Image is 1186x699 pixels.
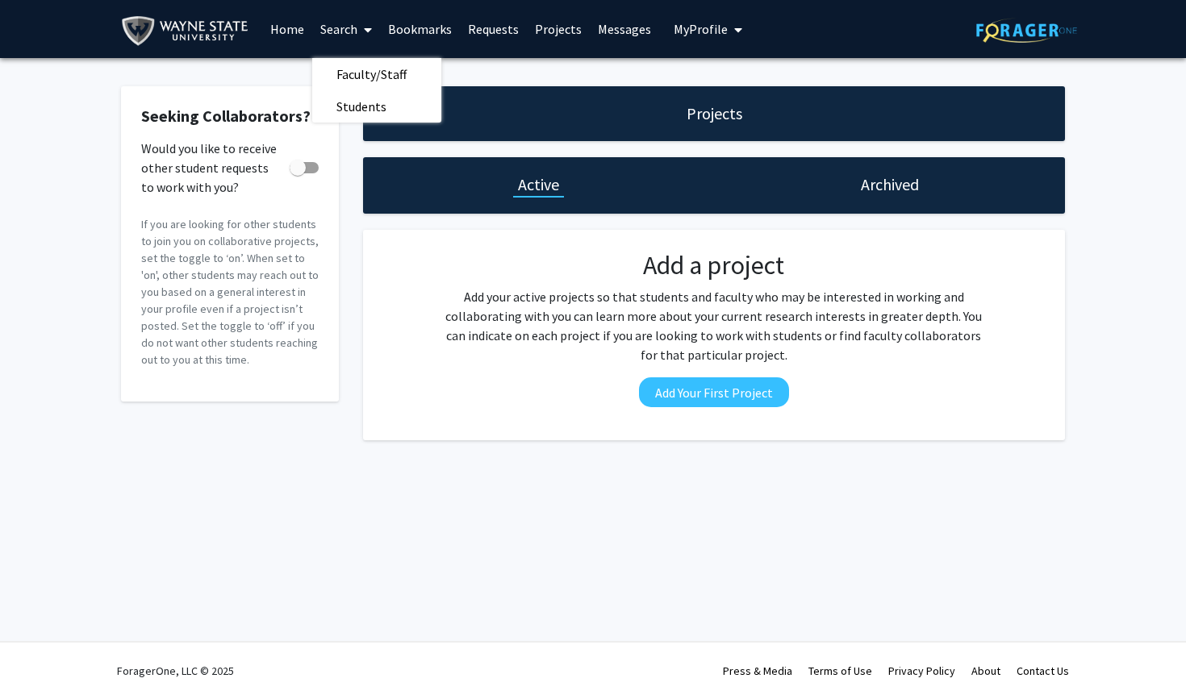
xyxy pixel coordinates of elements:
[312,1,380,57] a: Search
[1017,664,1069,678] a: Contact Us
[312,58,431,90] span: Faculty/Staff
[262,1,312,57] a: Home
[312,90,411,123] span: Students
[590,1,659,57] a: Messages
[441,250,988,281] h2: Add a project
[518,173,559,196] h1: Active
[441,287,988,364] p: Add your active projects so that students and faculty who may be interested in working and collab...
[674,21,728,37] span: My Profile
[888,664,955,678] a: Privacy Policy
[527,1,590,57] a: Projects
[976,18,1077,43] img: ForagerOne Logo
[808,664,872,678] a: Terms of Use
[460,1,527,57] a: Requests
[861,173,919,196] h1: Archived
[141,216,319,368] p: If you are looking for other students to join you on collaborative projects, set the toggle to ‘o...
[121,13,256,49] img: Wayne State University Logo
[141,106,319,126] h2: Seeking Collaborators?
[723,664,792,678] a: Press & Media
[312,62,441,86] a: Faculty/Staff
[117,643,234,699] div: ForagerOne, LLC © 2025
[639,377,789,407] button: Add Your First Project
[971,664,1000,678] a: About
[687,102,742,125] h1: Projects
[380,1,460,57] a: Bookmarks
[12,626,69,687] iframe: Chat
[312,94,441,119] a: Students
[141,139,283,197] span: Would you like to receive other student requests to work with you?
